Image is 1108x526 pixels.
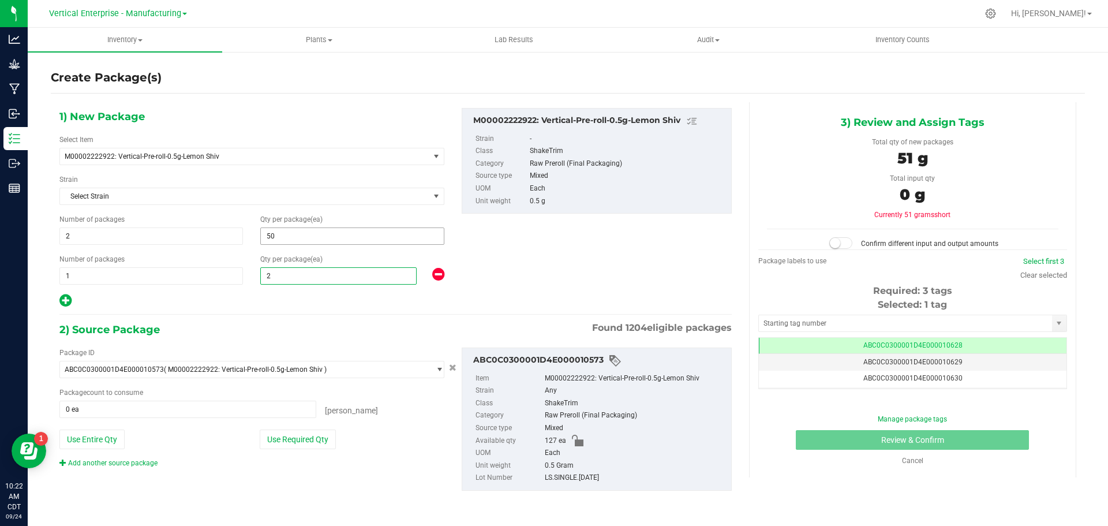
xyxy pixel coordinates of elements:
label: Class [476,145,527,158]
span: Number of packages [59,255,125,263]
span: Inventory Counts [860,35,945,45]
span: 127 ea [545,435,566,447]
span: ABC0C0300001D4E000010629 [863,358,963,366]
input: 1 [60,268,242,284]
inline-svg: Inventory [9,133,20,144]
inline-svg: Outbound [9,158,20,169]
label: UOM [476,447,542,460]
input: 2 [60,228,242,244]
label: Source type [476,170,527,182]
a: Clear selected [1020,271,1067,279]
label: Class [476,397,542,410]
iframe: Resource center unread badge [34,432,48,446]
button: Cancel button [446,360,460,376]
input: 0 ea [60,401,316,417]
label: Strain [476,133,527,146]
div: ShakeTrim [545,397,725,410]
div: Manage settings [983,8,998,19]
span: ABC0C0300001D4E000010573 [65,365,164,374]
inline-svg: Manufacturing [9,83,20,95]
label: Unit weight [476,195,527,208]
div: Each [545,447,725,460]
a: Select first 3 [1023,257,1064,266]
span: Hi, [PERSON_NAME]! [1011,9,1086,18]
label: Lot Number [476,472,542,484]
label: Category [476,158,527,170]
span: Remove output [432,267,444,282]
inline-svg: Inbound [9,108,20,120]
div: M00002222922: Vertical-Pre-roll-0.5g-Lemon Shiv [473,114,725,128]
span: Currently 51 grams [874,211,950,219]
span: M00002222922: Vertical-Pre-roll-0.5g-Lemon Shiv [65,152,410,161]
span: ABC0C0300001D4E000010628 [863,341,963,349]
div: Raw Preroll (Final Packaging) [530,158,725,170]
label: Item [476,372,542,385]
span: Found eligible packages [592,321,732,335]
a: Lab Results [417,28,611,52]
div: ShakeTrim [530,145,725,158]
span: 2) Source Package [59,321,160,338]
span: 1) New Package [59,108,145,125]
button: Review & Confirm [796,430,1029,450]
span: [PERSON_NAME] [325,406,378,415]
div: Mixed [530,170,725,182]
a: Manage package tags [878,415,947,423]
iframe: Resource center [12,434,46,468]
span: Package labels to use [758,257,826,265]
p: 09/24 [5,512,23,521]
div: 0.5 g [530,195,725,208]
div: Mixed [545,422,725,435]
div: LS.SINGLE.[DATE] [545,472,725,484]
div: ABC0C0300001D4E000010573 [473,354,725,368]
span: (ea) [310,255,323,263]
inline-svg: Reports [9,182,20,194]
div: Each [530,182,725,195]
span: Confirm different input and output amounts [861,240,998,248]
p: 10:22 AM CDT [5,481,23,512]
span: Add new output [59,299,72,307]
span: Qty per package [260,255,323,263]
label: Strain [59,174,78,185]
span: Lab Results [479,35,549,45]
span: Vertical Enterprise - Manufacturing [49,9,181,18]
label: Category [476,409,542,422]
inline-svg: Grow [9,58,20,70]
a: Cancel [902,457,923,465]
a: Add another source package [59,459,158,467]
label: Select Item [59,135,93,145]
span: 0 g [900,185,925,204]
span: Audit [612,35,805,45]
span: select [429,148,444,165]
span: select [429,361,444,378]
span: short [934,211,950,219]
span: Qty per package [260,215,323,223]
span: (ea) [310,215,323,223]
span: ABC0C0300001D4E000010630 [863,374,963,382]
span: 51 g [897,149,928,167]
a: Inventory Counts [806,28,1000,52]
input: 50 [261,228,443,244]
span: count [87,389,104,397]
label: Strain [476,385,542,397]
span: select [429,188,444,204]
a: Plants [222,28,417,52]
div: Any [545,385,725,397]
label: Available qty [476,435,542,447]
label: Unit weight [476,460,542,472]
a: Inventory [28,28,222,52]
inline-svg: Analytics [9,33,20,45]
label: Source type [476,422,542,435]
div: M00002222922: Vertical-Pre-roll-0.5g-Lemon Shiv [545,372,725,385]
label: UOM [476,182,527,195]
a: Audit [611,28,806,52]
div: Raw Preroll (Final Packaging) [545,409,725,422]
span: Number of packages [59,215,125,223]
span: Plants [223,35,416,45]
span: Total qty of new packages [872,138,953,146]
span: ( M00002222922: Vertical-Pre-roll-0.5g-Lemon Shiv ) [164,365,327,374]
span: Total input qty [890,174,935,182]
div: - [530,133,725,146]
span: Required: 3 tags [873,285,952,296]
button: Use Required Qty [260,430,336,449]
span: Select Strain [60,188,429,204]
